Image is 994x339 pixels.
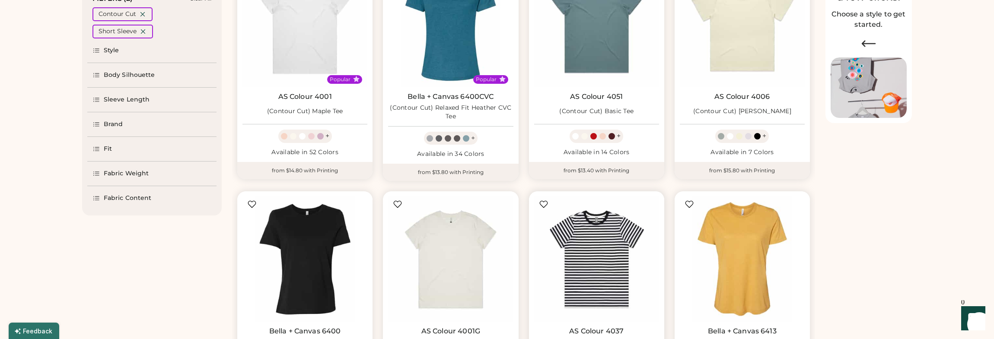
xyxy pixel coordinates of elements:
div: Available in 14 Colors [534,148,659,157]
div: from $13.40 with Printing [529,162,664,179]
a: AS Colour 4001G [421,327,480,336]
a: AS Colour 4051 [570,92,623,101]
div: Fit [104,145,112,153]
div: + [617,131,621,141]
a: AS Colour 4037 [569,327,624,336]
a: Bella + Canvas 6400 [269,327,341,336]
img: BELLA + CANVAS 6400 (Contour Cut) Relaxed Jersey Tee [242,196,367,321]
iframe: Front Chat [953,300,990,337]
div: (Contour Cut) Maple Tee [267,107,343,116]
div: + [762,131,766,141]
a: Bella + Canvas 6413 [708,327,777,336]
img: BELLA + CANVAS 6413 (Contour Cut) Relaxed Fit Triblend Tee [680,196,805,321]
div: Brand [104,120,123,129]
div: Short Sleeve [99,27,137,36]
button: Popular Style [499,76,506,82]
div: Fabric Content [104,194,151,203]
button: Popular Style [353,76,360,82]
img: Image of Lisa Congdon Eye Print on T-Shirt and Hat [831,57,907,118]
img: AS Colour 4037 (Contour Cut) Maple Stripe Tee [534,196,659,321]
div: from $15.80 with Printing [675,162,810,179]
div: (Contour Cut) Relaxed Fit Heather CVC Tee [388,104,513,121]
div: Fabric Weight [104,169,149,178]
div: Contour Cut [99,10,136,19]
div: Popular [330,76,350,83]
div: Available in 34 Colors [388,150,513,158]
a: Bella + Canvas 6400CVC [408,92,494,101]
div: from $14.80 with Printing [237,162,373,179]
div: + [325,131,329,141]
div: + [471,133,475,143]
div: (Contour Cut) Basic Tee [559,107,634,116]
div: Style [104,46,119,55]
a: AS Colour 4006 [714,92,770,101]
div: Available in 52 Colors [242,148,367,157]
img: AS Colour 4001G (Contour Cut) Maple Organic Tee [388,196,513,321]
div: Sleeve Length [104,95,150,104]
a: AS Colour 4001 [278,92,332,101]
div: from $13.80 with Printing [383,164,518,181]
div: (Contour Cut) [PERSON_NAME] [693,107,791,116]
div: Available in 7 Colors [680,148,805,157]
div: Popular [476,76,497,83]
h2: Choose a style to get started. [831,9,907,30]
div: Body Silhouette [104,71,155,79]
